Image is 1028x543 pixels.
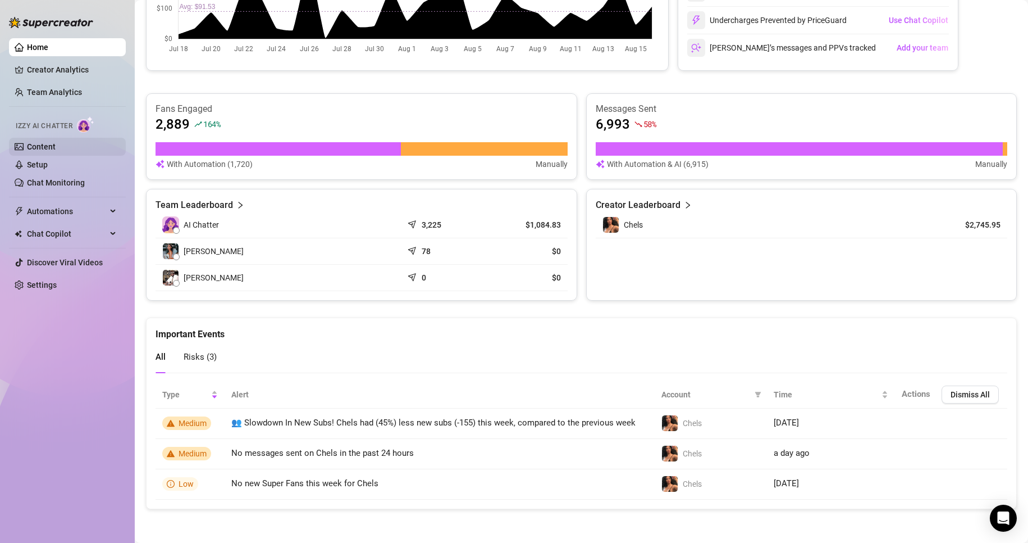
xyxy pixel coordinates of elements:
[184,219,219,231] span: AI Chatter
[889,16,948,25] span: Use Chat Copilot
[27,61,117,79] a: Creator Analytics
[691,43,701,53] img: svg%3e
[156,103,568,115] article: Fans Engaged
[687,11,847,29] div: Undercharges Prevented by PriceGuard
[687,39,876,57] div: [PERSON_NAME]’s messages and PPVs tracked
[408,218,419,229] span: send
[683,449,702,458] span: Chels
[194,120,202,128] span: rise
[162,216,179,233] img: izzy-ai-chatter-avatar-DDCN_rTZ.svg
[231,448,414,458] span: No messages sent on Chels in the past 24 hours
[184,271,244,284] span: [PERSON_NAME]
[27,258,103,267] a: Discover Viral Videos
[408,244,419,255] span: send
[661,388,750,401] span: Account
[492,272,561,283] article: $0
[896,39,949,57] button: Add your team
[163,270,179,286] img: Pedro Rolle
[27,280,57,289] a: Settings
[27,225,107,243] span: Chat Copilot
[422,246,431,257] article: 78
[167,450,175,458] span: warning
[167,158,253,170] article: With Automation (1,720)
[975,158,1007,170] article: Manually
[691,15,701,25] img: svg%3e
[683,419,702,428] span: Chels
[15,230,22,238] img: Chat Copilot
[179,479,194,488] span: Low
[156,115,190,133] article: 2,889
[951,390,990,399] span: Dismiss All
[536,158,568,170] article: Manually
[156,352,166,362] span: All
[27,202,107,220] span: Automations
[167,480,175,488] span: info-circle
[755,391,761,398] span: filter
[162,388,209,401] span: Type
[408,270,419,282] span: send
[603,217,619,233] img: Chels
[27,43,48,52] a: Home
[156,318,1007,341] div: Important Events
[203,119,221,129] span: 164 %
[156,158,165,170] img: svg%3e
[684,198,692,212] span: right
[225,381,655,409] th: Alert
[607,158,709,170] article: With Automation & AI (6,915)
[156,198,233,212] article: Team Leaderboard
[27,160,48,169] a: Setup
[27,178,85,187] a: Chat Monitoring
[897,43,948,52] span: Add your team
[752,386,764,403] span: filter
[16,121,72,132] span: Izzy AI Chatter
[15,207,24,216] span: thunderbolt
[624,220,643,229] span: Chels
[767,381,895,409] th: Time
[77,116,94,133] img: AI Chatter
[662,415,678,431] img: Chels
[156,381,225,409] th: Type
[662,476,678,492] img: Chels
[27,88,82,97] a: Team Analytics
[422,272,426,283] article: 0
[9,17,93,28] img: logo-BBDzfeDw.svg
[683,479,702,488] span: Chels
[422,219,441,230] article: 3,225
[231,478,378,488] span: No new Super Fans this week for Chels
[167,419,175,427] span: warning
[902,389,930,399] span: Actions
[184,352,217,362] span: Risks ( 3 )
[596,158,605,170] img: svg%3e
[492,246,561,257] article: $0
[774,478,799,488] span: [DATE]
[643,119,656,129] span: 58 %
[774,448,810,458] span: a day ago
[596,198,680,212] article: Creator Leaderboard
[27,142,56,151] a: Content
[163,243,179,259] img: Chelsea Lovelac…
[942,386,999,404] button: Dismiss All
[179,449,207,458] span: Medium
[888,11,949,29] button: Use Chat Copilot
[184,245,244,257] span: [PERSON_NAME]
[949,219,1000,230] article: $2,745.95
[634,120,642,128] span: fall
[236,198,244,212] span: right
[662,446,678,461] img: Chels
[231,418,636,428] span: 👥 Slowdown In New Subs! Chels had (45%) less new subs (-155) this week, compared to the previous ...
[179,419,207,428] span: Medium
[990,505,1017,532] div: Open Intercom Messenger
[596,115,630,133] article: 6,993
[774,418,799,428] span: [DATE]
[774,388,879,401] span: Time
[492,219,561,230] article: $1,084.83
[596,103,1008,115] article: Messages Sent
